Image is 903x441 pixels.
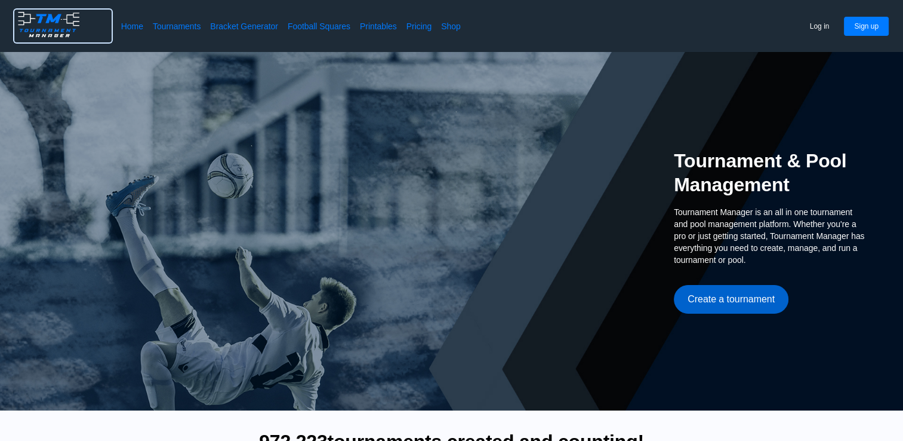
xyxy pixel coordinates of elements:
a: Shop [441,20,461,32]
a: Home [121,20,143,32]
button: Create a tournament [674,285,788,314]
img: logo.ffa97a18e3bf2c7d.png [14,10,83,39]
a: Pricing [406,20,432,32]
a: Bracket Generator [210,20,278,32]
button: Log in [800,17,840,36]
a: Tournaments [153,20,201,32]
a: Football Squares [288,20,350,32]
h2: Tournament & Pool Management [674,149,865,197]
a: Printables [360,20,397,32]
span: Tournament Manager is an all in one tournament and pool management platform. Whether you're a pro... [674,206,865,266]
button: Sign up [844,17,889,36]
